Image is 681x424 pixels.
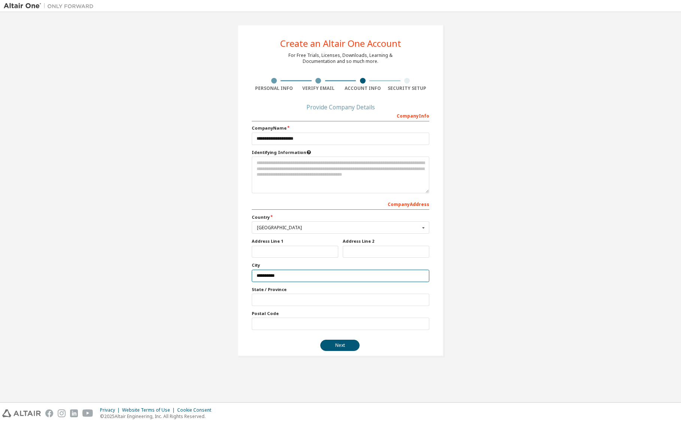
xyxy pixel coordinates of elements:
label: Postal Code [252,311,429,317]
img: youtube.svg [82,409,93,417]
label: City [252,262,429,268]
img: instagram.svg [58,409,66,417]
div: Privacy [100,407,122,413]
p: © 2025 Altair Engineering, Inc. All Rights Reserved. [100,413,216,420]
img: linkedin.svg [70,409,78,417]
button: Next [320,340,360,351]
img: Altair One [4,2,97,10]
label: Address Line 1 [252,238,338,244]
div: Create an Altair One Account [280,39,401,48]
div: Company Info [252,109,429,121]
div: [GEOGRAPHIC_DATA] [257,225,420,230]
div: Personal Info [252,85,296,91]
div: Account Info [340,85,385,91]
div: Security Setup [385,85,430,91]
div: Cookie Consent [177,407,216,413]
div: Website Terms of Use [122,407,177,413]
div: For Free Trials, Licenses, Downloads, Learning & Documentation and so much more. [288,52,393,64]
label: Country [252,214,429,220]
div: Company Address [252,198,429,210]
label: Address Line 2 [343,238,429,244]
img: altair_logo.svg [2,409,41,417]
img: facebook.svg [45,409,53,417]
label: State / Province [252,287,429,293]
label: Company Name [252,125,429,131]
label: Please provide any information that will help our support team identify your company. Email and n... [252,149,429,155]
div: Verify Email [296,85,341,91]
div: Provide Company Details [252,105,429,109]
